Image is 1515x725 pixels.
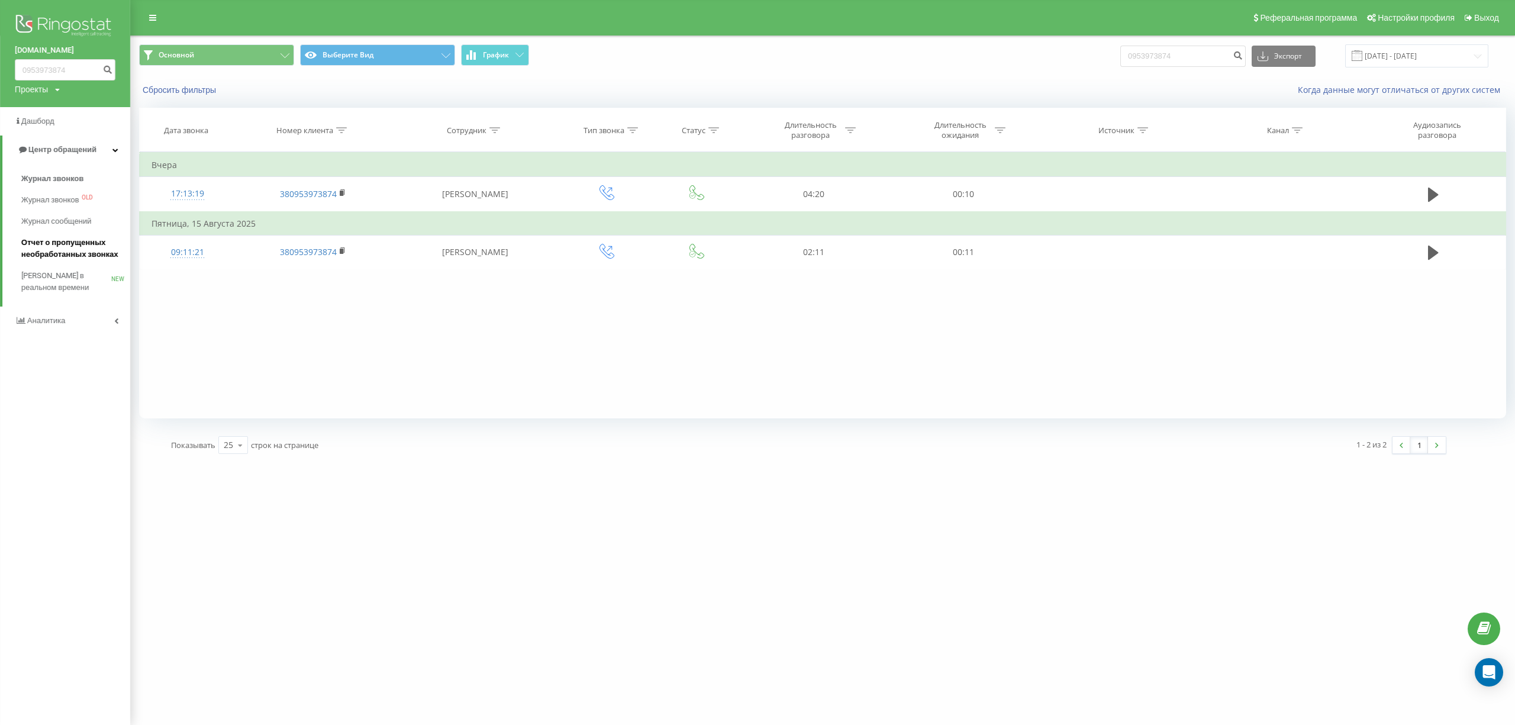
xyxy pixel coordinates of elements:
[391,177,559,212] td: [PERSON_NAME]
[159,50,194,60] span: Основной
[151,241,224,264] div: 09:11:21
[140,153,1506,177] td: Вчера
[1267,125,1289,136] div: Канал
[21,194,79,206] span: Журнал звонков
[251,440,318,450] span: строк на странице
[21,215,91,227] span: Журнал сообщений
[280,188,337,199] a: 380953973874
[15,59,115,80] input: Поиск по номеру
[21,189,130,211] a: Журнал звонковOLD
[1098,125,1134,136] div: Источник
[888,235,1038,269] td: 00:11
[151,182,224,205] div: 17:13:19
[739,177,888,212] td: 04:20
[139,44,294,66] button: Основной
[447,125,486,136] div: Сотрудник
[1252,46,1316,67] button: Экспорт
[888,177,1038,212] td: 00:10
[1260,13,1357,22] span: Реферальная программа
[21,173,83,185] span: Журнал звонков
[21,265,130,298] a: [PERSON_NAME] в реальном времениNEW
[739,235,888,269] td: 02:11
[139,85,222,95] button: Сбросить фильтры
[224,439,233,451] div: 25
[1378,13,1455,22] span: Настройки профиля
[28,145,96,154] span: Центр обращений
[21,237,124,260] span: Отчет о пропущенных необработанных звонках
[300,44,455,66] button: Выберите Вид
[21,117,54,125] span: Дашборд
[682,125,705,136] div: Статус
[15,12,115,41] img: Ringostat logo
[929,120,992,140] div: Длительность ожидания
[140,212,1506,236] td: Пятница, 15 Августа 2025
[461,44,529,66] button: График
[1474,13,1499,22] span: Выход
[1298,84,1506,95] a: Когда данные могут отличаться от других систем
[21,211,130,232] a: Журнал сообщений
[27,316,65,325] span: Аналитика
[164,125,208,136] div: Дата звонка
[15,83,48,95] div: Проекты
[483,51,509,59] span: График
[21,270,111,294] span: [PERSON_NAME] в реальном времени
[280,246,337,257] a: 380953973874
[1356,439,1387,450] div: 1 - 2 из 2
[1399,120,1476,140] div: Аудиозапись разговора
[21,232,130,265] a: Отчет о пропущенных необработанных звонках
[171,440,215,450] span: Показывать
[1120,46,1246,67] input: Поиск по номеру
[276,125,333,136] div: Номер клиента
[15,44,115,56] a: [DOMAIN_NAME]
[2,136,130,164] a: Центр обращений
[1475,658,1503,687] div: Open Intercom Messenger
[1410,437,1428,453] a: 1
[779,120,842,140] div: Длительность разговора
[391,235,559,269] td: [PERSON_NAME]
[21,168,130,189] a: Журнал звонков
[584,125,624,136] div: Тип звонка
